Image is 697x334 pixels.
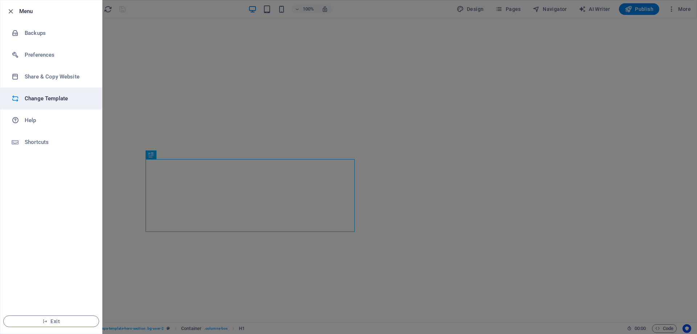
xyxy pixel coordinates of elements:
h6: Share & Copy Website [25,72,92,81]
a: Help [0,109,102,131]
h6: Help [25,116,92,125]
span: Exit [9,318,93,324]
h6: Change Template [25,94,92,103]
h6: Shortcuts [25,138,92,146]
h6: Preferences [25,51,92,59]
h6: Backups [25,29,92,37]
button: Exit [3,315,99,327]
h6: Menu [19,7,96,16]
